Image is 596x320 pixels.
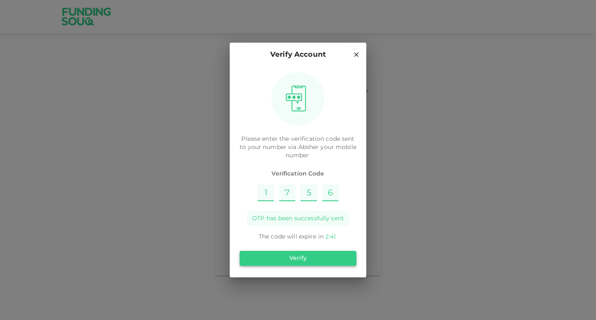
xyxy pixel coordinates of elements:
p: Please enter the verification code sent to your number via Absher [240,135,356,160]
button: Verify [240,251,356,266]
span: OTP has been successfully sent [252,214,344,223]
span: Verification Code [240,170,356,178]
span: The code will expire in [259,234,324,240]
span: 2 : 41 [325,234,336,240]
input: Please enter OTP character 1 [257,185,274,201]
input: Please enter OTP character 4 [322,185,339,201]
span: your mobile number [286,144,356,159]
input: Please enter OTP character 3 [300,185,317,201]
p: Verify Account [270,49,326,60]
img: otpImage [283,85,309,112]
input: Please enter OTP character 2 [279,185,296,201]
